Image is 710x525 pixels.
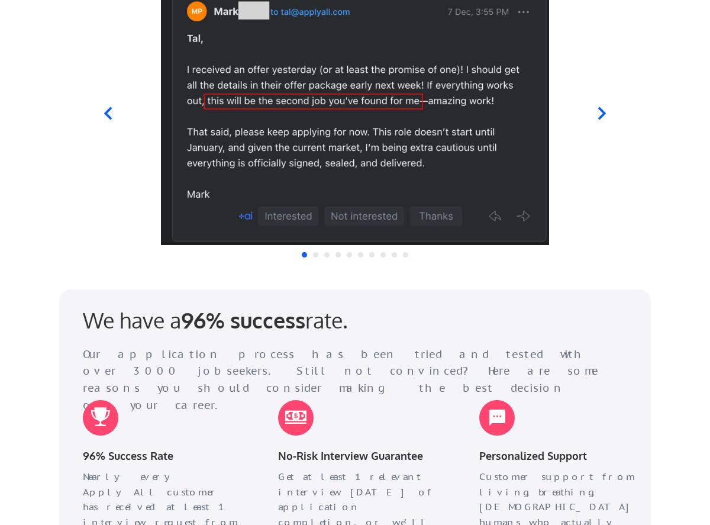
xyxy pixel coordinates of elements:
div: 96% Success Rate [83,447,243,465]
strong: 96% success [181,307,305,333]
div: No-Risk Interview Guarantee [278,447,438,465]
div: Our application process has been tried and tested with over 3000 jobseekers. Still not convinced?... [83,346,609,414]
div: We have a rate. [83,307,426,333]
div: Personalized Support [479,447,639,465]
